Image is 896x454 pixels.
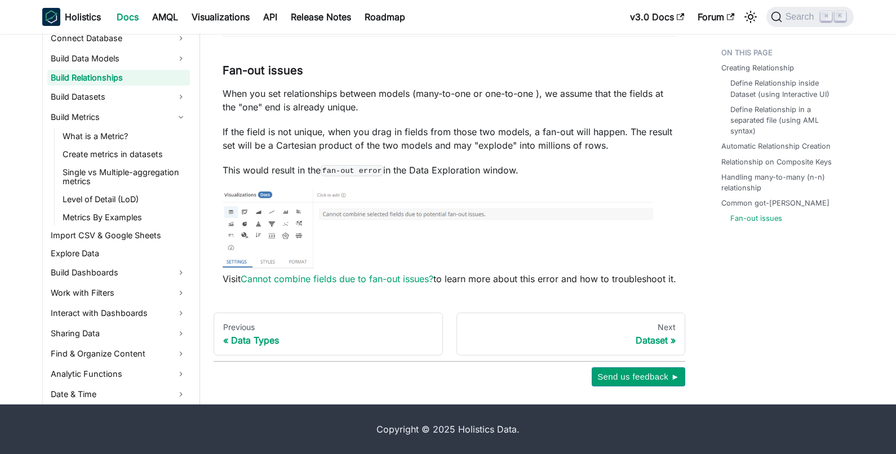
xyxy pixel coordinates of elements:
[47,88,190,106] a: Build Datasets
[721,198,830,208] a: Common got-[PERSON_NAME]
[59,164,190,189] a: Single vs Multiple-aggregation metrics
[47,70,190,86] a: Build Relationships
[223,335,433,346] div: Data Types
[782,12,821,22] span: Search
[721,157,832,167] a: Relationship on Composite Keys
[47,345,190,363] a: Find & Organize Content
[742,8,760,26] button: Switch between dark and light mode (currently light mode)
[47,284,190,302] a: Work with Filters
[623,8,691,26] a: v3.0 Docs
[185,8,256,26] a: Visualizations
[47,108,190,126] a: Build Metrics
[223,272,676,286] p: Visit to learn more about this error and how to troubleshoot it.
[47,324,190,342] a: Sharing Data
[456,313,686,355] a: NextDataset
[721,172,847,193] a: Handling many-to-many (n-n) relationship
[241,273,433,284] a: Cannot combine fields due to fan-out issues?
[256,8,284,26] a: API
[223,64,676,78] h3: Fan-out issues
[466,335,676,346] div: Dataset
[358,8,412,26] a: Roadmap
[214,313,685,355] nav: Docs pages
[145,8,185,26] a: AMQL
[47,246,190,261] a: Explore Data
[59,128,190,144] a: What is a Metric?
[466,322,676,332] div: Next
[721,141,831,152] a: Automatic Relationship Creation
[47,29,190,47] a: Connect Database
[721,63,794,73] a: Creating Relationship
[223,322,433,332] div: Previous
[223,163,676,177] p: This would result in the in the Data Exploration window.
[42,8,60,26] img: Holistics
[730,213,782,224] a: Fan-out issues
[766,7,854,27] button: Search (Command+K)
[321,165,383,176] code: fan-out error
[223,87,676,114] p: When you set relationships between models (many-to-one or one-to-one ), we assume that the fields...
[691,8,741,26] a: Forum
[90,422,806,436] div: Copyright © 2025 Holistics Data.
[597,370,680,384] span: Send us feedback ►
[65,10,101,24] b: Holistics
[59,192,190,207] a: Level of Detail (LoD)
[59,210,190,225] a: Metrics By Examples
[284,8,358,26] a: Release Notes
[223,125,676,152] p: If the field is not unique, when you drag in fields from those two models, a fan-out will happen....
[47,50,190,68] a: Build Data Models
[214,313,443,355] a: PreviousData Types
[730,104,842,137] a: Define Relationship in a separated file (using AML syntax)
[110,8,145,26] a: Docs
[47,228,190,243] a: Import CSV & Google Sheets
[47,385,190,403] a: Date & Time
[47,304,190,322] a: Interact with Dashboards
[59,146,190,162] a: Create metrics in datasets
[47,365,190,383] a: Analytic Functions
[820,11,832,21] kbd: ⌘
[47,264,190,282] a: Build Dashboards
[42,8,101,26] a: HolisticsHolistics
[835,11,846,21] kbd: K
[730,78,842,99] a: Define Relationship inside Dataset (using Interactive UI)
[592,367,685,386] button: Send us feedback ►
